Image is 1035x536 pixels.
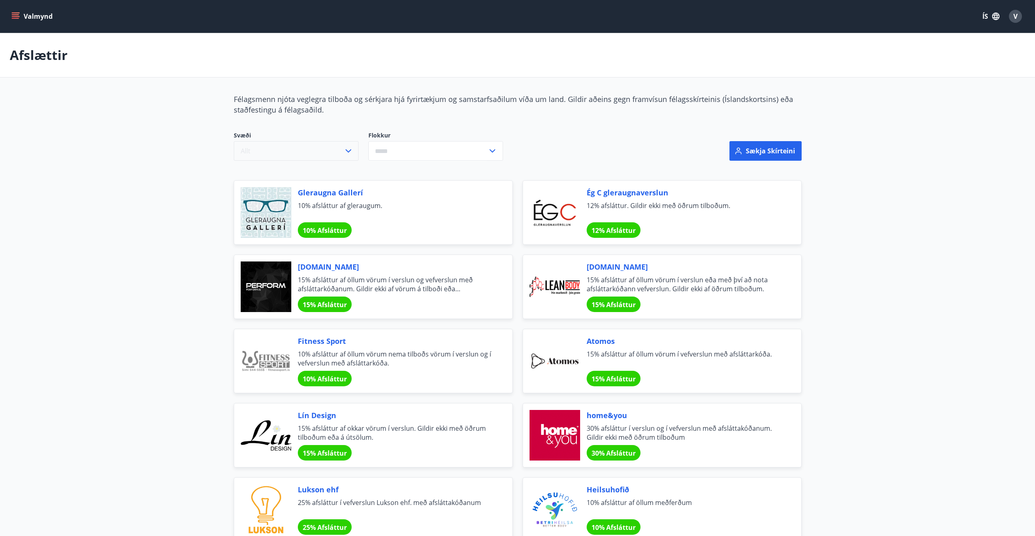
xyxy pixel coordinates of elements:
[303,449,347,458] span: 15% Afsláttur
[587,261,782,272] span: [DOMAIN_NAME]
[587,424,782,442] span: 30% afsláttur í verslun og í vefverslun með afsláttakóðanum. Gildir ekki með öðrum tilboðum
[303,523,347,532] span: 25% Afsláttur
[298,410,493,421] span: Lín Design
[587,498,782,516] span: 10% afsláttur af öllum meðferðum
[587,350,782,368] span: 15% afsláttur af öllum vörum í vefverslun með afsláttarkóða.
[587,484,782,495] span: Heilsuhofið
[241,146,250,155] span: Allt
[978,9,1004,24] button: ÍS
[592,374,636,383] span: 15% Afsláttur
[298,187,493,198] span: Gleraugna Gallerí
[298,201,493,219] span: 10% afsláttur af gleraugum.
[592,300,636,309] span: 15% Afsláttur
[368,131,503,140] label: Flokkur
[10,9,56,24] button: menu
[234,131,359,141] span: Svæði
[234,141,359,161] button: Allt
[592,226,636,235] span: 12% Afsláttur
[298,350,493,368] span: 10% afsláttur af öllum vörum nema tilboðs vörum í verslun og í vefverslun með afsláttarkóða.
[298,261,493,272] span: [DOMAIN_NAME]
[10,46,68,64] p: Afslættir
[1006,7,1025,26] button: V
[298,424,493,442] span: 15% afsláttur af okkar vörum í verslun. Gildir ekki með öðrum tilboðum eða á útsölum.
[729,141,802,161] button: Sækja skírteini
[587,275,782,293] span: 15% afsláttur af öllum vörum í verslun eða með því að nota afsláttarkóðann vefverslun. Gildir ekk...
[303,226,347,235] span: 10% Afsláttur
[298,484,493,495] span: Lukson ehf
[1013,12,1017,21] span: V
[303,374,347,383] span: 10% Afsláttur
[298,275,493,293] span: 15% afsláttur af öllum vörum í verslun og vefverslun með afsláttarkóðanum. Gildir ekki af vörum á...
[587,336,782,346] span: Atomos
[303,300,347,309] span: 15% Afsláttur
[298,336,493,346] span: Fitness Sport
[592,523,636,532] span: 10% Afsláttur
[587,201,782,219] span: 12% afsláttur. Gildir ekki með öðrum tilboðum.
[587,187,782,198] span: Ég C gleraugnaverslun
[592,449,636,458] span: 30% Afsláttur
[587,410,782,421] span: home&you
[298,498,493,516] span: 25% afsláttur í vefverslun Lukson ehf. með afsláttakóðanum
[234,94,793,115] span: Félagsmenn njóta veglegra tilboða og sérkjara hjá fyrirtækjum og samstarfsaðilum víða um land. Gi...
